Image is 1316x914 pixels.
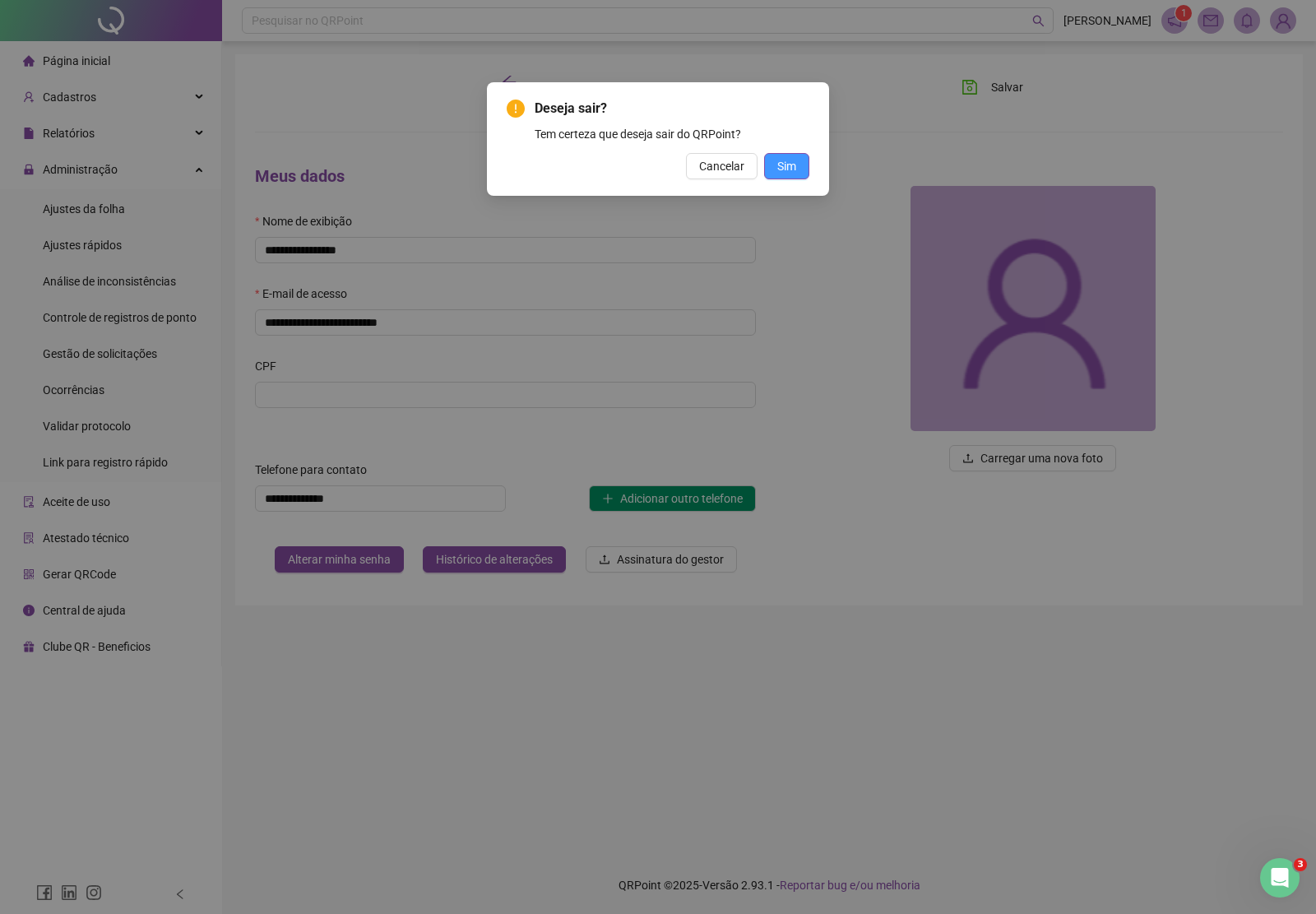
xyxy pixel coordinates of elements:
iframe: Intercom live chat [1260,858,1300,898]
div: Tem certeza que deseja sair do QRPoint? [535,125,809,143]
span: Sim [777,157,796,175]
span: exclamation-circle [507,100,525,118]
button: Sim [764,153,809,179]
span: Cancelar [699,157,744,175]
span: 3 [1294,858,1307,871]
button: Cancelar [686,153,758,179]
span: Deseja sair? [535,99,809,118]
